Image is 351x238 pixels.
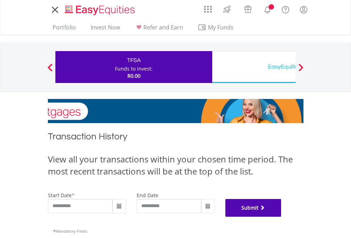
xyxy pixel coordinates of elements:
img: EasyMortage Promotion Banner [48,99,303,123]
img: thrive-v2.svg [221,4,233,15]
a: Portfolio [50,24,79,35]
div: Funds to invest: [115,65,153,72]
img: grid-menu-icon.svg [204,5,212,13]
a: Home page [62,2,138,16]
a: FAQ's and Support [276,2,295,16]
button: Next [294,67,308,74]
a: AppsGrid [199,2,216,13]
a: Invest Now [88,24,123,35]
span: R0.00 [127,72,141,79]
img: EasyEquities_Logo.png [64,4,138,16]
img: vouchers-v2.svg [242,4,254,15]
span: Mandatory Fields [53,228,87,234]
div: TFSA [60,55,208,65]
label: start date [48,192,72,199]
button: Previous [43,67,57,74]
a: Vouchers [237,2,258,15]
h1: Transaction History [48,130,303,146]
a: My Profile [295,2,313,17]
label: end date [137,192,158,199]
a: Notifications [258,2,276,16]
span: Refer and Earn [143,23,183,31]
div: View all your transactions within your chosen time period. The most recent transactions will be a... [48,153,303,178]
a: Refer and Earn [132,24,186,35]
button: Submit [225,199,281,217]
span: My Funds [198,23,244,32]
